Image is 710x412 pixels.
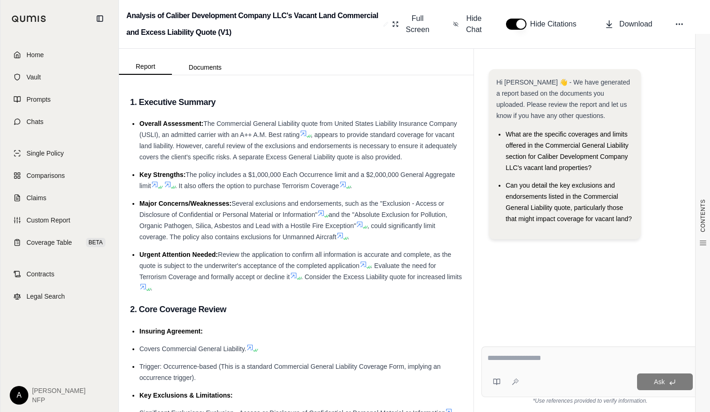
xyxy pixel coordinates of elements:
[654,378,664,386] span: Ask
[6,111,113,132] a: Chats
[388,9,434,39] button: Full Screen
[26,50,44,59] span: Home
[26,216,70,225] span: Custom Report
[139,171,455,190] span: The policy includes a $1,000,000 Each Occurrence limit and a $2,000,000 General Aggregate limit
[530,19,582,30] span: Hide Citations
[464,13,484,35] span: Hide Chat
[601,15,656,33] button: Download
[6,143,113,163] a: Single Policy
[32,395,85,405] span: NFP
[139,363,440,381] span: Trigger: Occurrence-based (This is a standard Commercial General Liability Coverage Form, implyin...
[637,373,693,390] button: Ask
[32,386,85,395] span: [PERSON_NAME]
[619,19,652,30] span: Download
[130,94,462,111] h3: 1. Executive Summary
[139,171,186,178] span: Key Strengths:
[26,95,51,104] span: Prompts
[119,59,172,75] button: Report
[139,120,204,127] span: Overall Assessment:
[139,327,203,335] span: Insuring Agreement:
[139,251,218,258] span: Urgent Attention Needed:
[175,182,339,190] span: . It also offers the option to purchase Terrorism Coverage
[139,120,457,138] span: The Commercial General Liability quote from United States Liability Insurance Company (USLI), an ...
[26,149,64,158] span: Single Policy
[26,117,44,126] span: Chats
[139,251,451,269] span: Review the application to confirm all information is accurate and complete, as the quote is subje...
[139,200,444,218] span: Several exclusions and endorsements, such as the "Exclusion - Access or Disclosure of Confidentia...
[6,286,113,307] a: Legal Search
[139,131,457,161] span: , appears to provide standard coverage for vacant land liability. However, careful review of the ...
[126,7,380,41] h2: Analysis of Caliber Development Company LLC's Vacant Land Commercial and Excess Liability Quote (V1)
[6,89,113,110] a: Prompts
[26,292,65,301] span: Legal Search
[6,67,113,87] a: Vault
[6,45,113,65] a: Home
[92,11,107,26] button: Collapse sidebar
[481,397,699,405] div: *Use references provided to verify information.
[172,60,238,75] button: Documents
[506,131,628,171] span: What are the specific coverages and limits offered in the Commercial General Liability section fo...
[26,238,72,247] span: Coverage Table
[699,199,707,232] span: CONTENTS
[139,392,233,399] span: Key Exclusions & Limitations:
[6,165,113,186] a: Comparisons
[496,78,630,119] span: Hi [PERSON_NAME] 👋 - We have generated a report based on the documents you uploaded. Please revie...
[449,9,487,39] button: Hide Chat
[506,182,632,222] span: Can you detail the key exclusions and endorsements listed in the Commercial General Liability quo...
[26,193,46,203] span: Claims
[12,15,46,22] img: Qumis Logo
[301,273,462,281] span: . Consider the Excess Liability quote for increased limits
[10,386,28,405] div: A
[6,232,113,253] a: Coverage TableBETA
[139,200,231,207] span: Major Concerns/Weaknesses:
[139,222,435,241] span: , could significantly limit coverage. The policy also contains exclusions for Unmanned Aircraft
[130,301,462,318] h3: 2. Core Coverage Review
[26,269,54,279] span: Contracts
[139,345,246,353] span: Covers Commercial General Liability.
[151,284,152,292] span: .
[26,171,65,180] span: Comparisons
[404,13,431,35] span: Full Screen
[350,182,352,190] span: .
[6,210,113,230] a: Custom Report
[348,233,349,241] span: .
[86,238,105,247] span: BETA
[26,72,41,82] span: Vault
[6,264,113,284] a: Contracts
[6,188,113,208] a: Claims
